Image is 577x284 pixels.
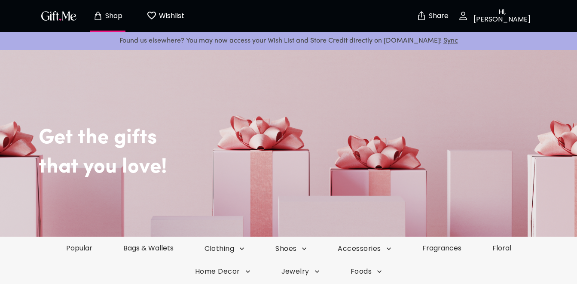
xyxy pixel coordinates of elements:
[7,35,570,46] p: Found us elsewhere? You may now access your Wish List and Store Credit directly on [DOMAIN_NAME]!
[418,1,448,31] button: Share
[108,243,189,253] a: Bags & Wallets
[427,12,449,20] p: Share
[103,12,122,20] p: Shop
[180,267,266,276] button: Home Decor
[205,244,245,253] span: Clothing
[260,244,322,253] button: Shoes
[275,244,307,253] span: Shoes
[477,243,527,253] a: Floral
[195,267,250,276] span: Home Decor
[142,2,189,30] button: Wishlist page
[51,243,108,253] a: Popular
[189,244,260,253] button: Clothing
[338,244,391,253] span: Accessories
[453,2,539,30] button: Hi, [PERSON_NAME]
[351,267,382,276] span: Foods
[39,11,79,21] button: GiftMe Logo
[322,244,406,253] button: Accessories
[281,267,320,276] span: Jewelry
[157,10,184,22] p: Wishlist
[84,2,131,30] button: Store page
[39,155,577,180] h2: that you love!
[407,243,477,253] a: Fragrances
[335,267,397,276] button: Foods
[266,267,335,276] button: Jewelry
[443,37,458,44] a: Sync
[468,9,534,23] p: Hi, [PERSON_NAME]
[40,9,78,22] img: GiftMe Logo
[416,11,427,21] img: secure
[39,100,577,151] h2: Get the gifts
